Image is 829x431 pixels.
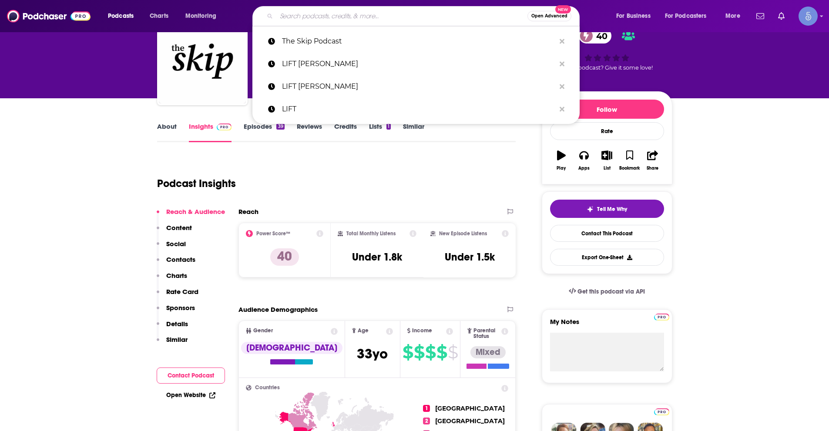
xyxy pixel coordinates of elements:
button: Details [157,320,188,336]
p: LIFT [282,98,555,120]
a: Contact This Podcast [550,225,664,242]
span: For Podcasters [665,10,707,22]
span: Podcasts [108,10,134,22]
span: 1 [423,405,430,412]
h2: New Episode Listens [439,231,487,237]
button: open menu [179,9,228,23]
button: Apps [573,145,595,176]
button: open menu [719,9,751,23]
p: Rate Card [166,287,198,296]
p: Contacts [166,255,195,264]
span: Parental Status [473,328,500,339]
span: Age [358,328,369,334]
button: Sponsors [157,304,195,320]
span: $ [425,345,436,359]
img: Podchaser Pro [217,124,232,130]
div: 1 [386,124,391,130]
a: Show notifications dropdown [753,9,768,23]
a: Lists1 [369,122,391,142]
h3: Under 1.8k [352,251,402,264]
p: Reach & Audience [166,207,225,216]
a: About [157,122,177,142]
button: List [595,145,618,176]
a: Charts [144,9,174,23]
p: Charts [166,271,187,280]
h2: Reach [238,207,258,216]
a: 40 [579,28,612,43]
button: Content [157,224,192,240]
span: 33 yo [357,345,388,362]
span: Countries [255,385,280,391]
div: Bookmark [619,166,640,171]
button: Export One-Sheet [550,249,664,266]
p: Similar [166,335,188,344]
span: Open Advanced [531,14,567,18]
button: Bookmark [618,145,641,176]
button: tell me why sparkleTell Me Why [550,200,664,218]
span: New [555,5,571,13]
div: Search podcasts, credits, & more... [261,6,588,26]
span: Logged in as Spiral5-G1 [799,7,818,26]
img: Podchaser - Follow, Share and Rate Podcasts [7,8,91,24]
button: Contact Podcast [157,368,225,384]
button: Show profile menu [799,7,818,26]
span: For Business [616,10,651,22]
span: Gender [253,328,273,334]
button: Social [157,240,186,256]
div: Mixed [470,346,506,358]
div: List [604,166,611,171]
a: Open Website [166,391,215,399]
span: [GEOGRAPHIC_DATA] [435,417,505,425]
img: User Profile [799,7,818,26]
button: open menu [610,9,661,23]
a: Episodes39 [244,122,284,142]
p: LIFT Allison J. Taylor [282,75,555,98]
span: Charts [150,10,168,22]
a: LIFT [PERSON_NAME] [252,75,580,98]
a: Reviews [297,122,322,142]
div: [DEMOGRAPHIC_DATA] [241,342,342,354]
div: Share [647,166,658,171]
img: Podchaser Pro [654,314,669,321]
span: 40 [587,28,612,43]
h2: Audience Demographics [238,305,318,314]
p: Content [166,224,192,232]
span: $ [448,345,458,359]
span: [GEOGRAPHIC_DATA] [435,404,505,412]
span: Good podcast? Give it some love! [561,64,653,71]
button: Rate Card [157,287,198,304]
span: Tell Me Why [597,206,627,213]
a: InsightsPodchaser Pro [189,122,232,142]
button: Reach & Audience [157,207,225,224]
span: More [725,10,740,22]
h2: Power Score™ [256,231,290,237]
p: Social [166,240,186,248]
p: Details [166,320,188,328]
a: The Skip Podcast [252,30,580,53]
span: $ [403,345,413,359]
p: LIFT Allison J. Taylor [282,53,555,75]
a: Pro website [654,407,669,415]
span: Get this podcast via API [577,288,645,295]
img: The Skip Podcast [159,17,246,104]
div: Play [557,166,566,171]
img: Podchaser Pro [654,408,669,415]
button: Contacts [157,255,195,271]
button: Share [641,145,664,176]
h2: Total Monthly Listens [346,231,396,237]
span: $ [436,345,447,359]
span: $ [414,345,424,359]
div: Rate [550,122,664,140]
button: open menu [102,9,145,23]
input: Search podcasts, credits, & more... [276,9,527,23]
span: Monitoring [185,10,216,22]
a: LIFT [252,98,580,120]
p: The Skip Podcast [282,30,555,53]
h3: Under 1.5k [445,251,495,264]
a: LIFT [PERSON_NAME] [252,53,580,75]
div: 39 [276,124,284,130]
button: Follow [550,100,664,119]
p: Sponsors [166,304,195,312]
